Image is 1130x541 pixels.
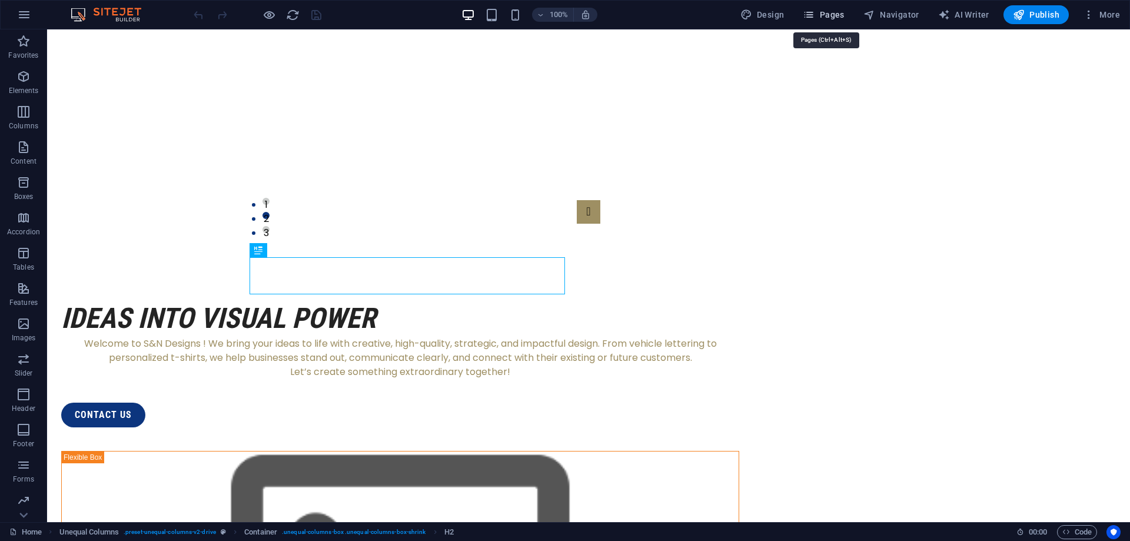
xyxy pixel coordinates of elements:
[938,9,989,21] span: AI Writer
[59,525,454,539] nav: breadcrumb
[285,8,300,22] button: reload
[1057,525,1097,539] button: Code
[13,263,34,272] p: Tables
[798,5,849,24] button: Pages
[532,8,574,22] button: 100%
[9,121,38,131] p: Columns
[124,525,216,539] span: . preset-unequal-columns-v2-drive
[1029,525,1047,539] span: 00 00
[863,9,919,21] span: Navigator
[803,9,844,21] span: Pages
[68,8,156,22] img: Editor Logo
[9,298,38,307] p: Features
[580,9,591,20] i: On resize automatically adjust zoom level to fit chosen device.
[1013,9,1059,21] span: Publish
[215,197,222,204] button: 3
[1078,5,1125,24] button: More
[859,5,924,24] button: Navigator
[12,333,36,343] p: Images
[12,404,35,413] p: Header
[11,157,36,166] p: Content
[221,529,226,535] i: This element is a customizable preset
[550,8,569,22] h6: 100%
[13,439,34,449] p: Footer
[1106,525,1121,539] button: Usercentrics
[244,525,277,539] span: Click to select. Double-click to edit
[215,182,222,190] button: 2
[1062,525,1092,539] span: Code
[1016,525,1048,539] h6: Session time
[1083,9,1120,21] span: More
[9,525,42,539] a: Click to cancel selection. Double-click to open Pages
[736,5,789,24] button: Design
[215,168,222,175] button: 1
[262,8,276,22] button: Click here to leave preview mode and continue editing
[282,525,426,539] span: . unequal-columns-box .unequal-columns-box-shrink
[14,192,34,201] p: Boxes
[933,5,994,24] button: AI Writer
[9,86,39,95] p: Elements
[13,474,34,484] p: Forms
[286,8,300,22] i: Reload page
[15,369,33,378] p: Slider
[7,227,40,237] p: Accordion
[59,525,119,539] span: Click to select. Double-click to edit
[740,9,785,21] span: Design
[8,51,38,60] p: Favorites
[1037,527,1039,536] span: :
[736,5,789,24] div: Design (Ctrl+Alt+Y)
[444,525,454,539] span: Click to select. Double-click to edit
[1003,5,1069,24] button: Publish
